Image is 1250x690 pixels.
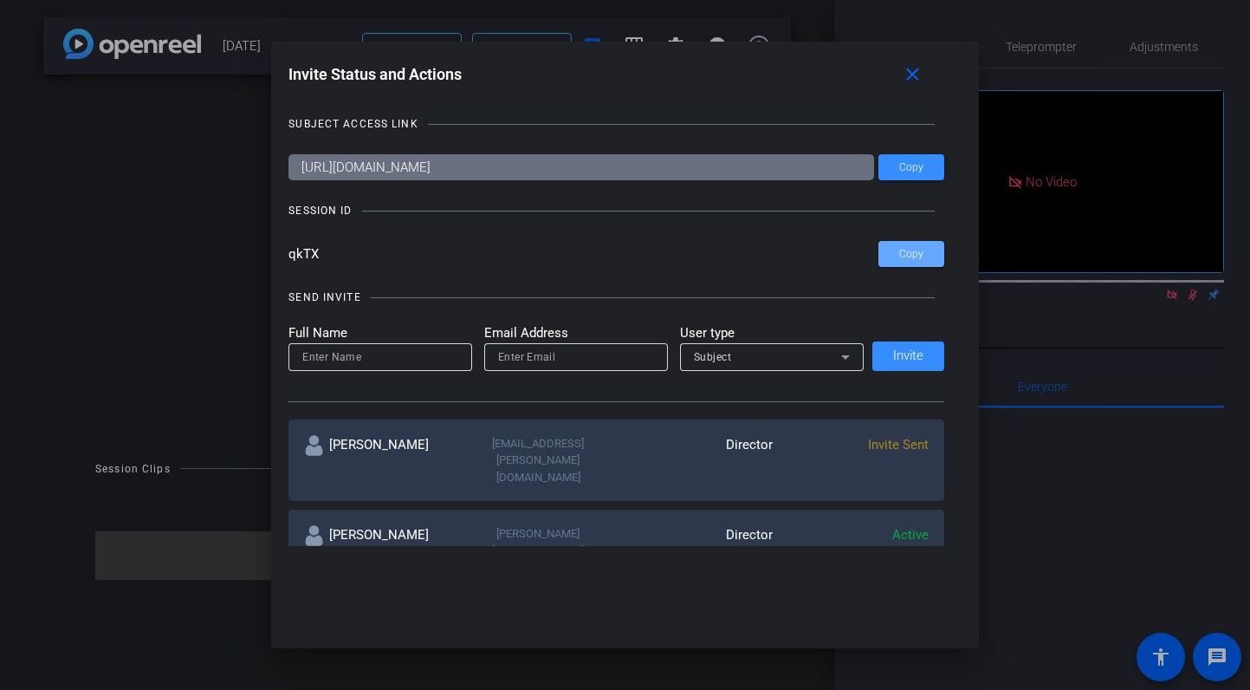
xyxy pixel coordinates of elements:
[288,59,944,90] div: Invite Status and Actions
[694,351,732,363] span: Subject
[878,154,944,180] button: Copy
[288,323,472,343] mat-label: Full Name
[302,347,458,368] input: Enter Name
[878,241,944,267] button: Copy
[460,435,616,486] div: [EMAIL_ADDRESS][PERSON_NAME][DOMAIN_NAME]
[892,527,929,543] span: Active
[288,289,944,306] openreel-title-line: SEND INVITE
[680,323,864,343] mat-label: User type
[288,289,360,306] div: SEND INVITE
[484,323,668,343] mat-label: Email Address
[899,248,923,261] span: Copy
[868,437,929,452] span: Invite Sent
[288,115,418,133] div: SUBJECT ACCESS LINK
[304,435,460,486] div: [PERSON_NAME]
[902,64,923,86] mat-icon: close
[617,525,773,593] div: Director
[288,115,944,133] openreel-title-line: SUBJECT ACCESS LINK
[899,161,923,174] span: Copy
[498,347,654,368] input: Enter Email
[304,525,460,593] div: [PERSON_NAME]
[288,202,352,219] div: SESSION ID
[460,525,616,593] div: [PERSON_NAME][EMAIL_ADDRESS][PERSON_NAME][DOMAIN_NAME]
[288,202,944,219] openreel-title-line: SESSION ID
[617,435,773,486] div: Director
